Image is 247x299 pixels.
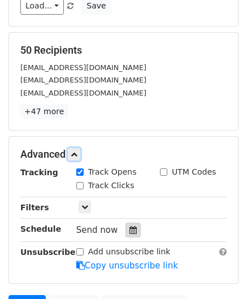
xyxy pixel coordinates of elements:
[88,166,137,178] label: Track Opens
[20,89,146,97] small: [EMAIL_ADDRESS][DOMAIN_NAME]
[20,63,146,72] small: [EMAIL_ADDRESS][DOMAIN_NAME]
[88,180,135,192] label: Track Clicks
[20,248,76,257] strong: Unsubscribe
[88,246,171,258] label: Add unsubscribe link
[20,105,68,119] a: +47 more
[20,168,58,177] strong: Tracking
[20,44,227,57] h5: 50 Recipients
[20,203,49,212] strong: Filters
[20,148,227,161] h5: Advanced
[20,224,61,233] strong: Schedule
[20,76,146,84] small: [EMAIL_ADDRESS][DOMAIN_NAME]
[76,261,178,271] a: Copy unsubscribe link
[172,166,216,178] label: UTM Codes
[76,225,118,235] span: Send now
[190,245,247,299] iframe: Chat Widget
